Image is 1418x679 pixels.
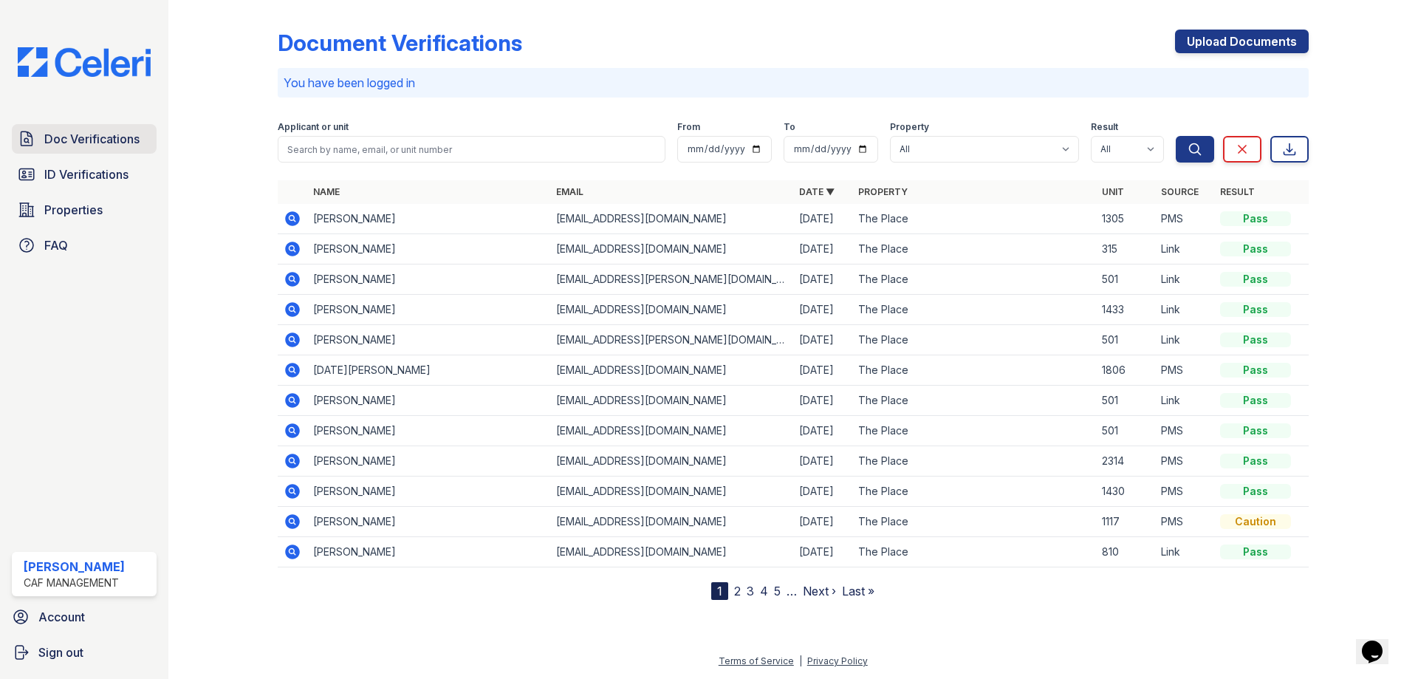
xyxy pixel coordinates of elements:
[38,644,83,661] span: Sign out
[1220,454,1291,468] div: Pass
[6,47,162,77] img: CE_Logo_Blue-a8612792a0a2168367f1c8372b55b34899dd931a85d93a1a3d3e32e68fde9ad4.png
[793,507,852,537] td: [DATE]
[307,265,550,295] td: [PERSON_NAME]
[24,558,125,576] div: [PERSON_NAME]
[44,236,68,254] span: FAQ
[1091,121,1118,133] label: Result
[1096,507,1155,537] td: 1117
[793,265,852,295] td: [DATE]
[307,204,550,234] td: [PERSON_NAME]
[1161,186,1199,197] a: Source
[1155,204,1214,234] td: PMS
[858,186,908,197] a: Property
[313,186,340,197] a: Name
[1096,416,1155,446] td: 501
[852,446,1095,477] td: The Place
[550,507,793,537] td: [EMAIL_ADDRESS][DOMAIN_NAME]
[1155,234,1214,265] td: Link
[1096,386,1155,416] td: 501
[760,584,768,598] a: 4
[890,121,929,133] label: Property
[550,416,793,446] td: [EMAIL_ADDRESS][DOMAIN_NAME]
[711,582,728,600] div: 1
[793,325,852,355] td: [DATE]
[793,386,852,416] td: [DATE]
[1155,416,1214,446] td: PMS
[12,160,157,189] a: ID Verifications
[852,416,1095,446] td: The Place
[550,234,793,265] td: [EMAIL_ADDRESS][DOMAIN_NAME]
[1096,295,1155,325] td: 1433
[1096,234,1155,265] td: 315
[278,136,665,163] input: Search by name, email, or unit number
[1220,423,1291,438] div: Pass
[1096,355,1155,386] td: 1806
[793,204,852,234] td: [DATE]
[1155,477,1214,507] td: PMS
[677,121,700,133] label: From
[12,231,157,260] a: FAQ
[1155,386,1214,416] td: Link
[793,537,852,567] td: [DATE]
[734,584,741,598] a: 2
[307,507,550,537] td: [PERSON_NAME]
[1220,186,1255,197] a: Result
[307,295,550,325] td: [PERSON_NAME]
[44,201,103,219] span: Properties
[550,204,793,234] td: [EMAIL_ADDRESS][DOMAIN_NAME]
[12,195,157,225] a: Properties
[1155,537,1214,567] td: Link
[307,446,550,477] td: [PERSON_NAME]
[12,124,157,154] a: Doc Verifications
[6,602,162,632] a: Account
[793,416,852,446] td: [DATE]
[550,446,793,477] td: [EMAIL_ADDRESS][DOMAIN_NAME]
[307,355,550,386] td: [DATE][PERSON_NAME]
[284,74,1303,92] p: You have been logged in
[1220,514,1291,529] div: Caution
[793,355,852,386] td: [DATE]
[719,655,794,666] a: Terms of Service
[1155,325,1214,355] td: Link
[307,234,550,265] td: [PERSON_NAME]
[747,584,754,598] a: 3
[307,416,550,446] td: [PERSON_NAME]
[1155,507,1214,537] td: PMS
[793,446,852,477] td: [DATE]
[550,295,793,325] td: [EMAIL_ADDRESS][DOMAIN_NAME]
[852,234,1095,265] td: The Place
[550,477,793,507] td: [EMAIL_ADDRESS][DOMAIN_NAME]
[1175,30,1309,53] a: Upload Documents
[774,584,781,598] a: 5
[24,576,125,590] div: CAF Management
[550,355,793,386] td: [EMAIL_ADDRESS][DOMAIN_NAME]
[307,386,550,416] td: [PERSON_NAME]
[1155,446,1214,477] td: PMS
[793,477,852,507] td: [DATE]
[550,325,793,355] td: [EMAIL_ADDRESS][PERSON_NAME][DOMAIN_NAME]
[1096,537,1155,567] td: 810
[852,507,1095,537] td: The Place
[842,584,874,598] a: Last »
[852,295,1095,325] td: The Place
[1220,363,1291,378] div: Pass
[1220,242,1291,256] div: Pass
[1155,295,1214,325] td: Link
[6,638,162,667] a: Sign out
[793,234,852,265] td: [DATE]
[784,121,795,133] label: To
[852,386,1095,416] td: The Place
[803,584,836,598] a: Next ›
[793,295,852,325] td: [DATE]
[550,265,793,295] td: [EMAIL_ADDRESS][PERSON_NAME][DOMAIN_NAME]
[1096,325,1155,355] td: 501
[1220,484,1291,499] div: Pass
[852,265,1095,295] td: The Place
[38,608,85,626] span: Account
[307,477,550,507] td: [PERSON_NAME]
[1220,211,1291,226] div: Pass
[852,355,1095,386] td: The Place
[307,537,550,567] td: [PERSON_NAME]
[1220,272,1291,287] div: Pass
[1102,186,1124,197] a: Unit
